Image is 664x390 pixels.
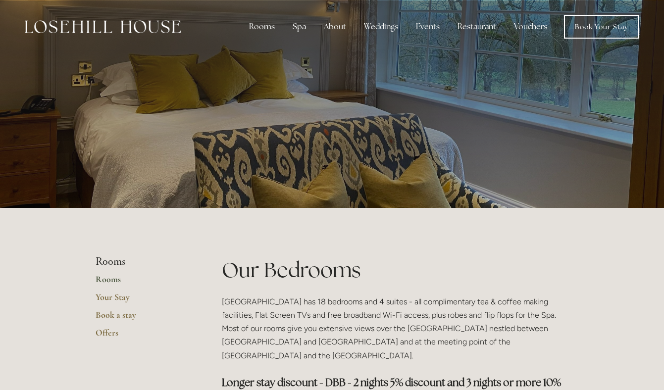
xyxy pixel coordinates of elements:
a: Rooms [96,274,190,292]
div: About [316,17,354,37]
div: Rooms [241,17,283,37]
a: Your Stay [96,292,190,309]
p: [GEOGRAPHIC_DATA] has 18 bedrooms and 4 suites - all complimentary tea & coffee making facilities... [222,295,569,362]
div: Restaurant [450,17,504,37]
div: Spa [285,17,314,37]
li: Rooms [96,255,190,268]
a: Book a stay [96,309,190,327]
div: Weddings [356,17,406,37]
h1: Our Bedrooms [222,255,569,285]
a: Vouchers [506,17,555,37]
a: Book Your Stay [564,15,639,39]
img: Losehill House [25,20,181,33]
a: Offers [96,327,190,345]
div: Events [408,17,448,37]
